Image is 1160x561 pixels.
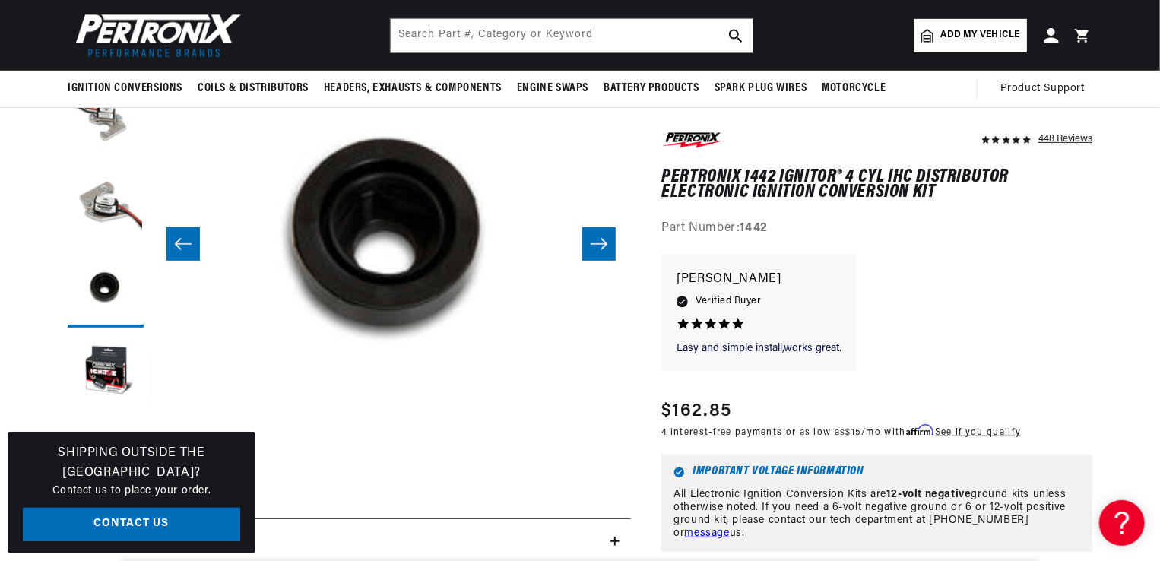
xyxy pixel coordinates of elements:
[685,528,730,539] a: message
[68,81,182,97] span: Ignition Conversions
[68,252,144,328] button: Load image 4 in gallery view
[661,398,731,426] span: $162.85
[68,71,190,106] summary: Ignition Conversions
[941,28,1020,43] span: Add my vehicle
[846,429,862,438] span: $15
[391,19,753,52] input: Search Part #, Category or Keyword
[822,81,886,97] span: Motorcycle
[604,81,699,97] span: Battery Products
[198,81,309,97] span: Coils & Distributors
[677,341,841,357] p: Easy and simple install,works great.
[677,269,841,290] p: [PERSON_NAME]
[661,170,1092,201] h1: PerTronix 1442 Ignitor® 4 cyl IHC Distributor Electronic Ignition Conversion Kit
[23,483,240,499] p: Contact us to place your order.
[740,223,768,235] strong: 1442
[661,220,1092,239] div: Part Number:
[1000,71,1092,107] summary: Product Support
[696,293,761,310] span: Verified Buyer
[814,71,893,106] summary: Motorcycle
[316,71,509,106] summary: Headers, Exhausts & Components
[166,227,200,261] button: Slide left
[673,489,1080,540] p: All Electronic Ignition Conversion Kits are ground kits unless otherwise noted. If you need a 6-v...
[68,168,144,244] button: Load image 3 in gallery view
[23,508,240,542] a: Contact Us
[914,19,1027,52] a: Add my vehicle
[23,444,240,483] h3: Shipping Outside the [GEOGRAPHIC_DATA]?
[661,426,1021,440] p: 4 interest-free payments or as low as /mo with .
[596,71,707,106] summary: Battery Products
[68,9,242,62] img: Pertronix
[886,489,971,500] strong: 12-volt negative
[582,227,616,261] button: Slide right
[935,429,1021,438] a: See if you qualify - Learn more about Affirm Financing (opens in modal)
[715,81,807,97] span: Spark Plug Wires
[68,1,631,488] media-gallery: Gallery Viewer
[68,84,144,160] button: Load image 2 in gallery view
[324,81,502,97] span: Headers, Exhausts & Components
[68,335,144,411] button: Load image 5 in gallery view
[190,71,316,106] summary: Coils & Distributors
[1038,129,1092,147] div: 448 Reviews
[517,81,588,97] span: Engine Swaps
[673,467,1080,478] h6: Important Voltage Information
[719,19,753,52] button: search button
[707,71,815,106] summary: Spark Plug Wires
[509,71,596,106] summary: Engine Swaps
[1000,81,1085,97] span: Product Support
[906,425,933,436] span: Affirm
